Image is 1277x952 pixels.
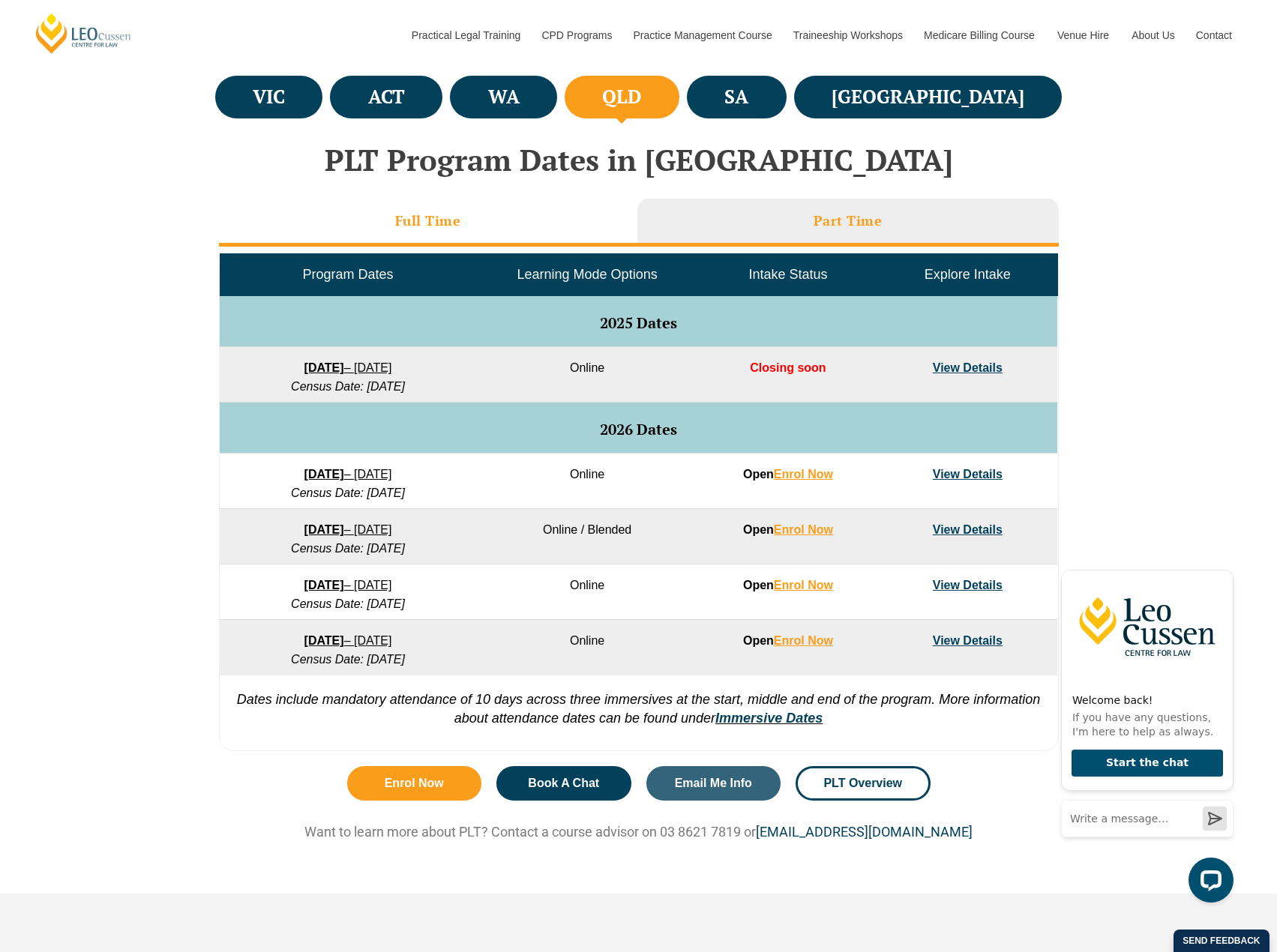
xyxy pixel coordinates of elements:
[724,85,748,109] h4: SA
[774,523,833,536] a: Enrol Now
[774,634,833,647] a: Enrol Now
[304,579,392,591] a: [DATE]– [DATE]
[530,3,622,67] a: CPD Programs
[823,777,902,789] span: PLT Overview
[675,777,752,789] span: Email Me Info
[748,267,827,282] span: Intake Status
[476,620,698,675] td: Online
[602,85,641,109] h4: QLD
[1120,3,1185,67] a: About Us
[743,579,833,591] strong: Open
[304,468,392,480] a: [DATE]– [DATE]
[304,579,344,591] strong: [DATE]
[496,766,631,801] a: Book A Chat
[34,12,133,55] a: [PERSON_NAME] Centre for Law
[291,597,405,610] em: Census Date: [DATE]
[933,468,1003,480] a: View Details
[774,468,833,480] a: Enrol Now
[756,824,973,840] a: [EMAIL_ADDRESS][DOMAIN_NAME]
[476,454,698,509] td: Online
[488,85,520,109] h4: WA
[211,823,1066,840] p: Want to learn more about PLT? Contact a course advisor on 03 8621 7819 or
[715,711,823,726] a: Immersive Dates
[304,468,344,480] strong: [DATE]
[304,523,392,536] a: [DATE]– [DATE]
[1185,3,1243,67] a: Contact
[600,419,677,439] span: 2026 Dates
[302,267,393,282] span: Program Dates
[528,777,599,789] span: Book A Chat
[304,634,392,647] a: [DATE]– [DATE]
[933,579,1003,591] a: View Details
[385,777,444,789] span: Enrol Now
[940,566,1240,915] iframe: LiveChat chat widget
[291,380,405,393] em: Census Date: [DATE]
[476,509,698,564] td: Online / Blended
[646,766,781,801] a: Email Me Info
[253,85,285,109] h4: VIC
[368,85,405,109] h4: ACT
[796,766,931,801] a: PLT Overview
[913,3,1046,67] a: Medicare Billing Course
[211,143,1066,176] h2: PLT Program Dates in [GEOGRAPHIC_DATA]
[291,653,405,666] em: Census Date: [DATE]
[476,564,698,620] td: Online
[304,361,392,374] a: [DATE]– [DATE]
[304,523,344,536] strong: [DATE]
[304,634,344,647] strong: [DATE]
[750,361,826,374] span: Closing soon
[304,361,344,374] strong: [DATE]
[291,486,405,499] em: Census Date: [DATE]
[782,3,913,67] a: Traineeship Workshops
[933,634,1003,647] a: View Details
[814,212,883,229] h3: Part Time
[925,267,1011,282] span: Explore Intake
[400,3,531,67] a: Practical Legal Training
[600,313,677,333] span: 2025 Dates
[933,361,1003,374] a: View Details
[743,523,833,536] strong: Open
[743,634,833,647] strong: Open
[476,347,698,403] td: Online
[933,523,1003,536] a: View Details
[774,579,833,591] a: Enrol Now
[291,542,405,555] em: Census Date: [DATE]
[237,692,1041,726] em: Dates include mandatory attendance of 10 days across three immersives at the start, middle and en...
[1046,3,1120,67] a: Venue Hire
[743,468,833,480] strong: Open
[395,212,461,229] h3: Full Time
[517,267,658,282] span: Learning Mode Options
[347,766,482,801] a: Enrol Now
[832,85,1024,109] h4: [GEOGRAPHIC_DATA]
[622,3,782,67] a: Practice Management Course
